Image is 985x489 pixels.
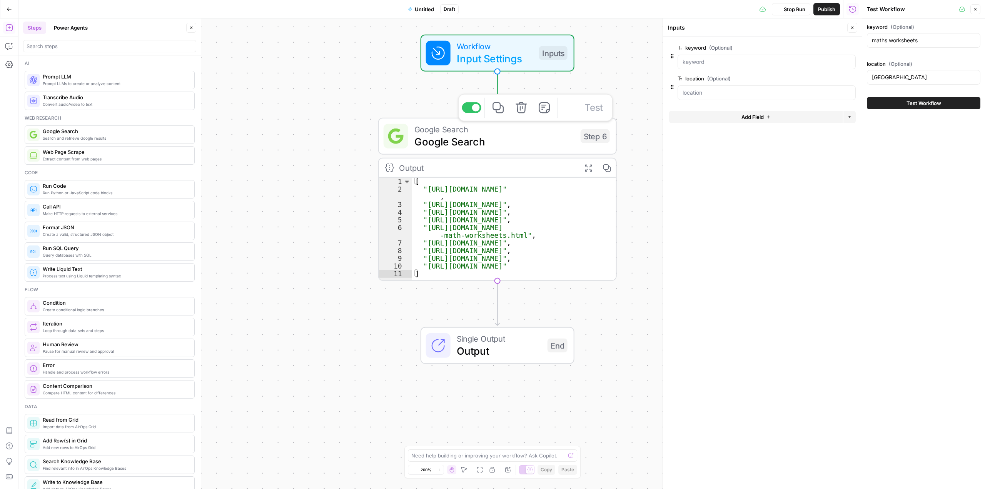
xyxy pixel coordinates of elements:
span: Create a valid, structured JSON object [43,231,188,237]
span: Loop through data sets and steps [43,327,188,334]
div: Single OutputOutputEnd [378,327,617,364]
div: 1 [379,178,412,185]
div: 6 [379,224,412,239]
span: Add new rows to AirOps Grid [43,444,188,451]
span: Compare HTML content for differences [43,390,188,396]
span: Add Row(s) in Grid [43,437,188,444]
div: 2 [379,185,412,201]
span: Add Field [741,113,764,121]
span: Transcribe Audio [43,93,188,101]
div: 10 [379,262,412,270]
button: Untitled [403,3,439,15]
span: Prompt LLMs to create or analyze content [43,80,188,87]
div: 9 [379,255,412,262]
span: Paste [561,466,574,473]
span: Test [584,101,603,115]
textarea: Inputs [668,24,685,32]
span: Find relevant info in AirOps Knowledge Bases [43,465,188,471]
span: Web Page Scrape [43,148,188,156]
div: Ai [25,60,195,67]
div: 11 [379,270,412,278]
span: Extract content from web pages [43,156,188,162]
span: (Optional) [889,60,912,68]
div: Output [399,162,574,174]
span: 200% [421,467,431,473]
g: Edge from step_6 to end [495,281,500,325]
span: Write Liquid Text [43,265,188,273]
button: Test [561,98,609,118]
span: Format JSON [43,224,188,231]
span: Handle and process workflow errors [43,369,188,375]
div: WorkflowInput SettingsInputs [378,35,617,72]
span: Search Knowledge Base [43,457,188,465]
span: Content Comparison [43,382,188,390]
span: Import data from AirOps Grid [43,424,188,430]
span: Query databases with SQL [43,252,188,258]
span: Toggle code folding, rows 1 through 11 [403,178,411,185]
div: End [548,339,568,352]
div: Web research [25,115,195,122]
span: Pause for manual review and approval [43,348,188,354]
input: Search steps [27,42,193,50]
span: Stop Run [784,5,805,13]
span: Write to Knowledge Base [43,478,188,486]
img: vrinnnclop0vshvmafd7ip1g7ohf [30,386,37,393]
span: Input Settings [457,51,533,66]
span: Iteration [43,320,188,327]
span: (Optional) [891,23,914,31]
span: Single Output [457,332,541,345]
div: 3 [379,201,412,209]
span: Publish [818,5,835,13]
label: location [678,75,812,82]
span: Workflow [457,40,533,52]
input: location [683,89,851,97]
span: Call API [43,203,188,210]
span: Read from Grid [43,416,188,424]
label: keyword [867,23,980,31]
span: Convert audio/video to text [43,101,188,107]
div: Inputs [539,46,568,60]
button: Copy [538,465,555,475]
button: Add Field [669,111,843,123]
div: 7 [379,239,412,247]
span: Error [43,361,188,369]
div: 4 [379,209,412,216]
span: Draft [444,6,455,13]
div: Google SearchGoogle SearchStep 6TestOutput[ "[URL][DOMAIN_NAME]" , "[URL][DOMAIN_NAME]", "[URL][D... [378,118,617,281]
span: Google Search [414,134,574,149]
button: Publish [813,3,840,15]
span: Output [457,343,541,359]
span: Human Review [43,340,188,348]
span: Prompt LLM [43,73,188,80]
button: Stop Run [772,3,810,15]
button: Steps [23,22,46,34]
button: Power Agents [49,22,92,34]
div: Code [25,169,195,176]
span: Condition [43,299,188,307]
div: Step 6 [581,129,610,143]
button: Paste [558,465,577,475]
div: 8 [379,247,412,255]
span: (Optional) [707,75,731,82]
span: Run Python or JavaScript code blocks [43,190,188,196]
span: Test Workflow [907,99,941,107]
div: Data [25,403,195,410]
span: Run SQL Query [43,244,188,252]
button: Test Workflow [867,97,980,109]
span: Copy [541,466,552,473]
label: location [867,60,980,68]
span: Run Code [43,182,188,190]
span: Make HTTP requests to external services [43,210,188,217]
span: (Optional) [709,44,733,52]
span: Google Search [414,123,574,135]
span: Process text using Liquid templating syntax [43,273,188,279]
span: Google Search [43,127,188,135]
span: Search and retrieve Google results [43,135,188,141]
label: keyword [678,44,812,52]
span: Create conditional logic branches [43,307,188,313]
div: 5 [379,216,412,224]
input: keyword [683,58,851,66]
div: Flow [25,286,195,293]
span: Untitled [415,5,434,13]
